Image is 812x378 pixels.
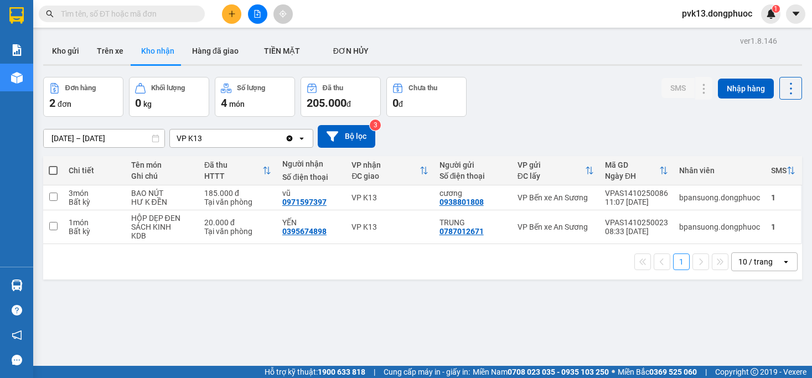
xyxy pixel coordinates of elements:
[65,84,96,92] div: Đơn hàng
[132,38,183,64] button: Kho nhận
[374,366,375,378] span: |
[282,159,340,168] div: Người nhận
[265,366,365,378] span: Hỗ trợ kỹ thuật:
[49,96,55,110] span: 2
[473,366,609,378] span: Miền Nam
[282,198,327,206] div: 0971597397
[135,96,141,110] span: 0
[307,96,346,110] span: 205.000
[279,10,287,18] span: aim
[282,227,327,236] div: 0395674898
[351,222,428,231] div: VP K13
[131,172,193,180] div: Ghi chú
[771,166,787,175] div: SMS
[69,227,120,236] div: Bất kỳ
[183,38,247,64] button: Hàng đã giao
[282,189,340,198] div: vũ
[12,330,22,340] span: notification
[203,133,204,144] input: Selected VP K13.
[673,7,761,20] span: pvk13.dongphuoc
[351,172,419,180] div: ĐC giao
[679,166,760,175] div: Nhân viên
[129,77,209,117] button: Khối lượng0kg
[273,4,293,24] button: aim
[439,218,506,227] div: TRUNG
[518,193,594,202] div: VP Bến xe An Sương
[131,160,193,169] div: Tên món
[61,8,192,20] input: Tìm tên, số ĐT hoặc mã đơn
[88,38,132,64] button: Trên xe
[673,253,690,270] button: 1
[237,84,265,92] div: Số lượng
[58,100,71,108] span: đơn
[751,368,758,376] span: copyright
[204,218,271,227] div: 20.000 đ
[738,256,773,267] div: 10 / trang
[346,100,351,108] span: đ
[177,133,202,144] div: VP K13
[679,222,760,231] div: bpansuong.dongphuoc
[351,193,428,202] div: VP K13
[222,4,241,24] button: plus
[69,166,120,175] div: Chi tiết
[661,78,695,98] button: SMS
[439,198,484,206] div: 0938801808
[248,4,267,24] button: file-add
[215,77,295,117] button: Số lượng4món
[333,46,369,55] span: ĐƠN HỦY
[771,222,795,231] div: 1
[69,198,120,206] div: Bất kỳ
[782,257,790,266] svg: open
[605,198,668,206] div: 11:07 [DATE]
[605,172,659,180] div: Ngày ĐH
[318,367,365,376] strong: 1900 633 818
[199,156,277,185] th: Toggle SortBy
[11,72,23,84] img: warehouse-icon
[297,134,306,143] svg: open
[791,9,801,19] span: caret-down
[508,367,609,376] strong: 0708 023 035 - 0935 103 250
[143,100,152,108] span: kg
[131,198,193,206] div: HƯ K ĐỀN
[370,120,381,131] sup: 3
[384,366,470,378] span: Cung cấp máy in - giấy in:
[399,100,403,108] span: đ
[605,227,668,236] div: 08:33 [DATE]
[204,189,271,198] div: 185.000 đ
[705,366,707,378] span: |
[69,189,120,198] div: 3 món
[282,218,340,227] div: YẾN
[11,44,23,56] img: solution-icon
[46,10,54,18] span: search
[518,222,594,231] div: VP Bến xe An Sương
[131,231,193,240] div: KDB
[204,160,262,169] div: Đã thu
[69,218,120,227] div: 1 món
[301,77,381,117] button: Đã thu205.000đ
[439,227,484,236] div: 0787012671
[386,77,467,117] button: Chưa thu0đ
[766,156,801,185] th: Toggle SortBy
[282,173,340,182] div: Số điện thoại
[679,193,760,202] div: bpansuong.dongphuoc
[285,134,294,143] svg: Clear value
[774,5,778,13] span: 1
[264,46,300,55] span: TIỀN MẶT
[512,156,599,185] th: Toggle SortBy
[229,100,245,108] span: món
[12,355,22,365] span: message
[204,227,271,236] div: Tại văn phòng
[204,198,271,206] div: Tại văn phòng
[346,156,433,185] th: Toggle SortBy
[439,160,506,169] div: Người gửi
[618,366,697,378] span: Miền Bắc
[43,77,123,117] button: Đơn hàng2đơn
[766,9,776,19] img: icon-new-feature
[11,279,23,291] img: warehouse-icon
[408,84,437,92] div: Chưa thu
[323,84,343,92] div: Đã thu
[772,5,780,13] sup: 1
[439,189,506,198] div: cương
[605,218,668,227] div: VPAS1410250023
[43,38,88,64] button: Kho gửi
